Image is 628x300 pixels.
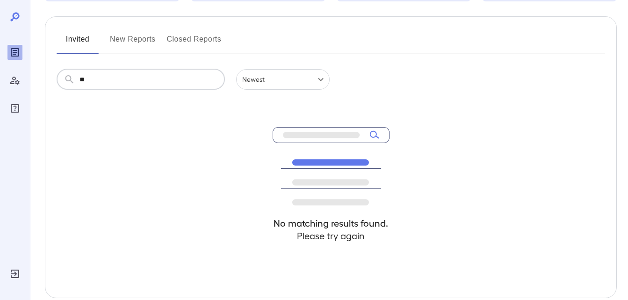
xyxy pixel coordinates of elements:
button: Invited [57,32,99,54]
h4: No matching results found. [273,217,390,229]
div: Newest [236,69,330,90]
button: New Reports [110,32,156,54]
div: Reports [7,45,22,60]
div: Manage Users [7,73,22,88]
div: FAQ [7,101,22,116]
h4: Please try again [273,229,390,242]
button: Closed Reports [167,32,222,54]
div: Log Out [7,266,22,281]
